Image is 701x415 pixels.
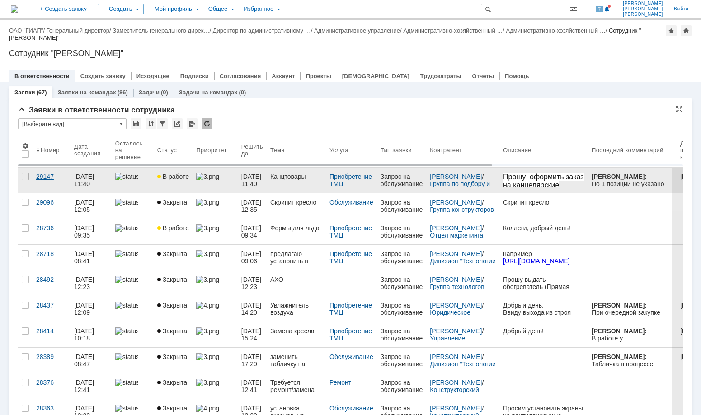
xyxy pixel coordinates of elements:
span: [DATE] 14:20 [241,302,263,316]
div: / [213,27,314,34]
a: заменить табличку на кабинете [PERSON_NAME] [267,348,326,373]
span: Закрыта [157,353,187,360]
div: Требуется ремонт/замена подголовника [270,379,322,393]
img: statusbar-100 (1).png [115,199,138,206]
a: АХО [267,270,326,296]
div: [DATE] 10:18 [74,327,96,342]
a: [PERSON_NAME] [430,302,482,309]
div: [DATE] 12:41 [74,379,96,393]
div: / [430,173,496,187]
div: / [113,27,212,34]
span: Расширенный поиск [570,4,579,13]
a: Конструкторский отдел [430,386,480,401]
span: Закрыта [157,302,187,309]
img: 3.png [196,327,219,335]
a: Скрипит кресло [267,193,326,219]
div: [DATE] 12:05 [74,199,96,213]
a: Запрос на обслуживание [377,296,427,322]
a: 3.png [193,348,238,373]
a: Группа конструкторов [430,206,494,213]
a: Запрос на обслуживание [377,168,427,193]
a: В работе [154,219,193,244]
div: 28389 [36,353,67,360]
a: [DATE] 12:05 [71,193,112,219]
div: [DATE] 08:47 [74,353,96,368]
a: statusbar-25 (1).png [112,219,154,244]
a: 3.png [193,245,238,270]
a: Канцтовары [267,168,326,193]
a: 28389 [33,348,71,373]
a: Закрыта [154,245,193,270]
strong: - 2 шт. [27,131,47,139]
div: Решить до [241,143,263,157]
div: Статус [157,147,177,154]
div: 28414 [36,327,67,335]
div: / [430,379,496,393]
div: [DATE] 12:09 [74,302,96,316]
div: 28376 [36,379,67,386]
img: statusbar-100 (1).png [115,379,138,386]
div: / [430,276,496,290]
a: Приобретение ТМЦ [329,302,374,316]
img: statusbar-25 (1).png [115,224,138,232]
div: Сделать домашней страницей [681,25,692,36]
a: [DATE] 17:29 [238,348,267,373]
a: Приобретение ТМЦ [329,173,374,187]
img: statusbar-60 (1).png [115,405,138,412]
th: Тема [267,133,326,168]
span: [PERSON_NAME] [623,1,663,6]
a: Заявки на командах [58,89,116,96]
div: / [430,224,496,239]
a: 3.png [193,219,238,244]
a: Перейти на домашнюю страницу [11,5,18,13]
a: Приобретение ТМЦ [329,224,374,239]
a: 29147 [33,168,71,193]
a: Административно-хозяйственный … [506,27,606,34]
a: Увлажнитель воздуха [267,296,326,322]
a: Запрос на обслуживание [377,348,427,373]
div: / [430,302,496,316]
div: 28363 [36,405,67,412]
img: statusbar-100 (1).png [115,250,138,257]
a: Генеральный директор [47,27,109,34]
th: Статус [154,133,193,168]
a: [DEMOGRAPHIC_DATA] [342,73,409,79]
div: 28437 [36,302,67,309]
a: statusbar-0 (1).png [112,348,154,373]
div: (67) [36,89,47,96]
a: Обслуживание [329,405,373,412]
span: [DATE] 15:24 [241,327,263,342]
a: 3.png [193,373,238,399]
div: / [403,27,506,34]
a: Юридическое управление [430,309,472,323]
a: Обслуживание [329,199,373,206]
span: 7 [596,6,604,12]
a: предлагаю установить в служебных авто вешалки автомобильные для одежды, на подголовник [267,245,326,270]
span: Степлер [0,45,36,54]
a: [PERSON_NAME] [430,224,482,232]
div: Тема [270,147,285,154]
div: Запрос на обслуживание [381,379,423,393]
a: ОАО "ГИАП" [9,27,43,34]
span: клейкая лента на основе х/б ткани (тк) [0,11,96,40]
span: [DATE] 17:29 [241,353,263,368]
a: 29096 [33,193,71,219]
a: [DATE] 14:20 [238,296,267,322]
div: Запрос на обслуживание [381,302,423,316]
a: Закрыта [154,322,193,347]
a: В работе [154,168,193,193]
a: 28414 [33,322,71,347]
div: / [430,353,496,368]
a: 28437 [33,296,71,322]
span: Армированная [0,11,64,20]
a: Приобретение ТМЦ [329,327,374,342]
a: [DATE] 08:47 [71,348,112,373]
div: Обновлять список [202,118,212,129]
img: statusbar-60 (1).png [115,327,138,335]
a: [DATE] 08:41 [71,245,112,270]
div: Сотрудник "[PERSON_NAME]" [9,49,692,58]
span: В работе [157,173,189,180]
img: 3.png [196,379,219,386]
span: [DATE] 12:23 [241,276,263,290]
div: [DATE] 11:40 [74,173,96,187]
